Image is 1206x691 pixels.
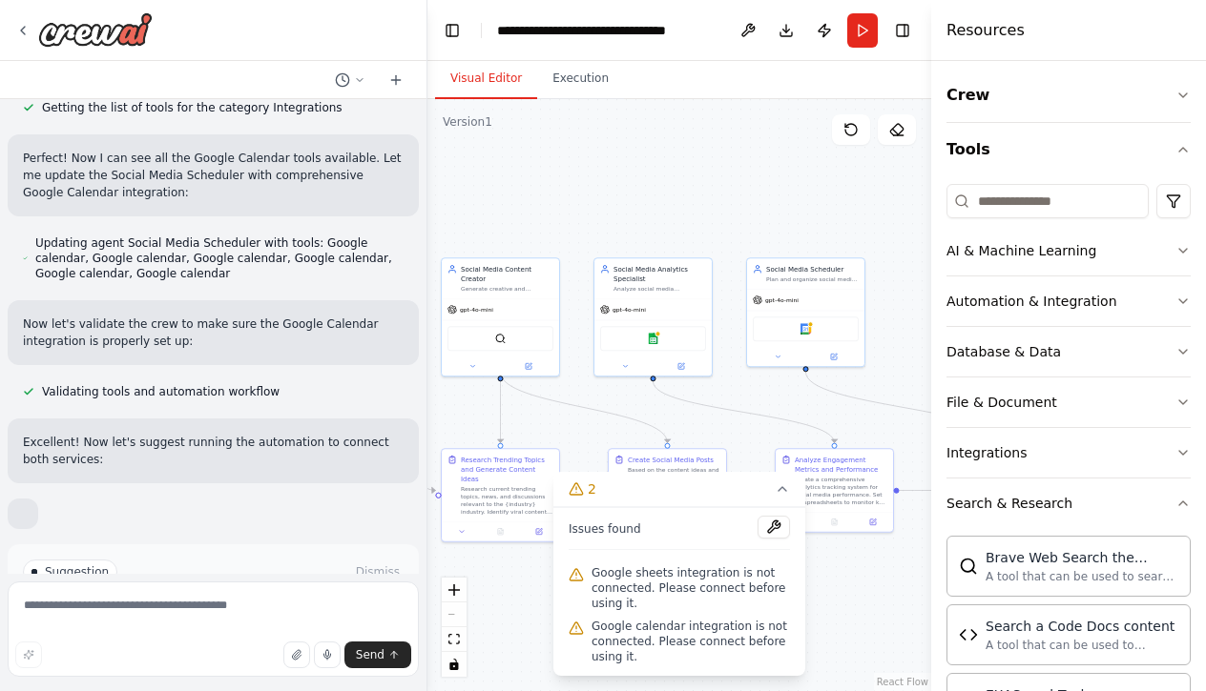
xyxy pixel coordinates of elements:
[442,578,467,677] div: React Flow controls
[877,677,928,687] a: React Flow attribution
[497,21,712,40] nav: breadcrumb
[480,526,520,538] button: No output available
[327,69,373,91] button: Switch to previous chat
[946,123,1191,176] button: Tools
[613,306,646,314] span: gpt-4o-mini
[553,472,805,507] button: 2
[461,285,553,293] div: Generate creative and engaging social media content ideas based on trending topics in the {indust...
[35,235,404,281] span: Updating agent Social Media Scheduler with tools: Google calendar, Google calendar, Google calend...
[461,455,553,483] div: Research Trending Topics and Generate Content Ideas
[496,372,673,443] g: Edge from 953c3d3d-fda9-439d-b300-5c71a3d1dcc5 to f7c828a4-d8c8-49a0-a1ad-a28c62a7c230
[593,257,713,376] div: Social Media Analytics SpecialistAnalyze social media engagement metrics, track performance acros...
[42,384,280,399] span: Validating tools and automation workflow
[986,548,1178,567] div: Brave Web Search the internet
[442,652,467,677] button: toggle interactivity
[959,625,978,644] img: Codedocssearchtool
[946,292,1117,311] div: Automation & Integration
[986,569,1178,584] div: A tool that can be used to search the internet with a search_query.
[801,323,812,335] img: Google calendar
[946,393,1057,412] div: File & Document
[857,517,889,528] button: Open in side panel
[946,241,1096,260] div: AI & Machine Learning
[801,372,1007,443] g: Edge from 5c61ecff-bfe6-4d5d-8fe7-97311105ee03 to 4fe5ef37-3621-4af4-a00b-12f8ddb77eb0
[613,264,706,283] div: Social Media Analytics Specialist
[608,448,727,523] div: Create Social Media PostsBased on the content ideas and trending topics identified, create actual...
[23,150,404,201] p: Perfect! Now I can see all the Google Calendar tools available. Let me update the Social Media Sc...
[442,578,467,602] button: zoom in
[443,114,492,130] div: Version 1
[946,377,1191,427] button: File & Document
[569,521,641,537] span: Issues found
[946,443,1027,462] div: Integrations
[45,564,109,579] span: Suggestion
[38,12,153,47] img: Logo
[496,372,506,443] g: Edge from 953c3d3d-fda9-439d-b300-5c71a3d1dcc5 to 4864a695-eae3-4960-b43f-436e9769a673
[441,257,560,376] div: Social Media Content CreatorGenerate creative and engaging social media content ideas based on tr...
[648,333,659,344] img: Google sheets
[628,466,720,497] div: Based on the content ideas and trending topics identified, create actual social media posts ready...
[314,641,341,668] button: Click to speak your automation idea
[946,478,1191,528] button: Search & Research
[442,627,467,652] button: fit view
[435,59,537,99] button: Visual Editor
[814,517,854,528] button: No output available
[775,448,894,533] div: Analyze Engagement Metrics and PerformanceCreate a comprehensive analytics tracking system for so...
[649,381,840,443] g: Edge from bdec9fea-e939-49bc-8af3-fe1da7817ba8 to 913b31a2-6ac0-4189-a11c-5fc9ce563fd4
[628,455,714,464] div: Create Social Media Posts
[352,562,404,581] button: Dismiss
[537,59,624,99] button: Execution
[460,306,493,314] span: gpt-4o-mini
[592,565,790,611] span: Google sheets integration is not connected. Please connect before using it.
[461,264,553,283] div: Social Media Content Creator
[946,327,1191,376] button: Database & Data
[946,276,1191,326] button: Automation & Integration
[381,69,411,91] button: Start a new chat
[946,428,1191,478] button: Integrations
[900,486,937,496] g: Edge from 913b31a2-6ac0-4189-a11c-5fc9ce563fd4 to 4fe5ef37-3621-4af4-a00b-12f8ddb77eb0
[356,647,385,662] span: Send
[946,494,1072,513] div: Search & Research
[946,342,1061,361] div: Database & Data
[441,448,560,542] div: Research Trending Topics and Generate Content IdeasResearch current trending topics, news, and di...
[592,619,790,664] span: Google calendar integration is not connected. Please connect before using it.
[495,333,507,344] img: SerperDevTool
[959,557,978,576] img: Bravesearchtool
[523,526,555,538] button: Open in side panel
[439,17,466,44] button: Hide left sidebar
[946,226,1191,275] button: AI & Machine Learning
[986,617,1178,636] div: Search a Code Docs content
[283,641,310,668] button: Upload files
[889,17,916,44] button: Hide right sidebar
[613,285,706,293] div: Analyze social media engagement metrics, track performance across platforms, identify trends in a...
[946,69,1191,122] button: Crew
[746,257,865,367] div: Social Media SchedulerPlan and organize social media content scheduling, determine optimal postin...
[807,351,862,362] button: Open in side panel
[502,360,556,372] button: Open in side panel
[986,638,1178,653] div: A tool that can be used to semantic search a query from a Code Docs content.
[795,455,887,474] div: Analyze Engagement Metrics and Performance
[946,19,1025,42] h4: Resources
[23,434,404,468] p: Excellent! Now let's suggest running the automation to connect both services:
[23,315,404,350] p: Now let's validate the crew to make sure the Google Calendar integration is properly set up:
[795,476,887,506] div: Create a comprehensive analytics tracking system for social media performance. Set up spreadsheet...
[766,264,859,274] div: Social Media Scheduler
[655,360,709,372] button: Open in side panel
[42,100,343,115] span: Getting the list of tools for the category Integrations
[766,275,859,283] div: Plan and organize social media content scheduling, determine optimal posting times for {industry}...
[15,641,42,668] button: Improve this prompt
[765,296,799,304] span: gpt-4o-mini
[461,485,553,516] div: Research current trending topics, news, and discussions relevant to the {industry} industry. Iden...
[588,479,596,498] span: 2
[344,641,411,668] button: Send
